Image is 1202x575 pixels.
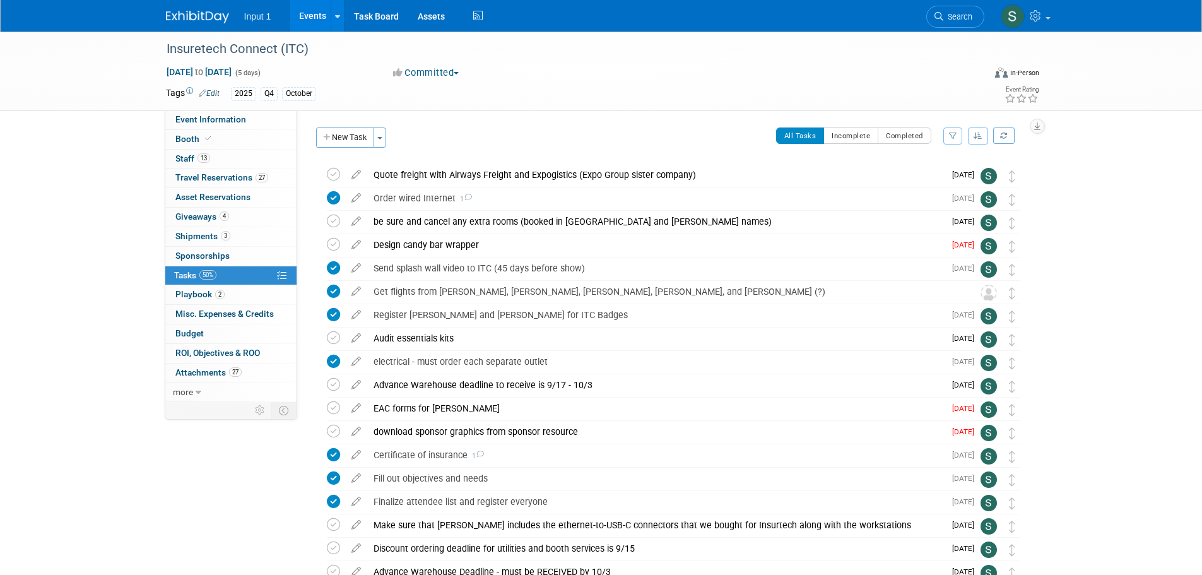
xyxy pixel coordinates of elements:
div: EAC forms for [PERSON_NAME] [367,398,945,419]
span: ROI, Objectives & ROO [175,348,260,358]
span: Tasks [174,270,216,280]
a: Playbook2 [165,285,297,304]
img: Susan Stout [1001,4,1025,28]
img: Susan Stout [981,518,997,535]
span: [DATE] [952,521,981,530]
button: Incomplete [823,127,878,144]
div: Finalize attendee list and register everyone [367,491,945,513]
i: Move task [1009,427,1015,439]
a: edit [345,286,367,297]
div: Send splash wall video to ITC (45 days before show) [367,258,945,279]
a: edit [345,519,367,531]
a: Tasks50% [165,266,297,285]
a: edit [345,263,367,274]
span: Misc. Expenses & Credits [175,309,274,319]
i: Move task [1009,451,1015,463]
span: Search [943,12,972,21]
span: 2 [215,290,225,299]
a: Attachments27 [165,364,297,382]
span: Staff [175,153,210,163]
button: Completed [878,127,931,144]
span: Shipments [175,231,230,241]
div: electrical - must order each separate outlet [367,351,945,372]
img: Susan Stout [981,215,997,231]
img: Format-Inperson.png [995,68,1008,78]
span: [DATE] [952,170,981,179]
a: more [165,383,297,402]
span: [DATE] [952,427,981,436]
span: 1 [468,452,484,460]
div: Quote freight with Airways Freight and Expogistics (Expo Group sister company) [367,164,945,186]
img: Susan Stout [981,378,997,394]
img: Susan Stout [981,168,997,184]
span: [DATE] [952,357,981,366]
div: Insuretech Connect (ITC) [162,38,965,61]
a: Refresh [993,127,1015,144]
a: Staff13 [165,150,297,169]
i: Move task [1009,334,1015,346]
span: [DATE] [952,311,981,319]
span: [DATE] [DATE] [166,66,232,78]
div: download sponsor graphics from sponsor resource [367,421,945,442]
span: Giveaways [175,211,229,222]
i: Move task [1009,311,1015,323]
a: edit [345,449,367,461]
img: Susan Stout [981,425,997,441]
div: Design candy bar wrapper [367,234,945,256]
span: 3 [221,231,230,240]
span: (5 days) [234,69,261,77]
span: 1 [456,195,472,203]
a: edit [345,356,367,367]
div: Discount ordering deadline for utilities and booth services is 9/15 [367,538,945,559]
a: edit [345,239,367,251]
span: Event Information [175,114,246,124]
img: Susan Stout [981,448,997,465]
span: [DATE] [952,194,981,203]
i: Move task [1009,170,1015,182]
div: October [282,87,316,100]
span: [DATE] [952,497,981,506]
div: Get flights from [PERSON_NAME], [PERSON_NAME], [PERSON_NAME], [PERSON_NAME], and [PERSON_NAME] (?) [367,281,955,302]
span: more [173,387,193,397]
div: be sure and cancel any extra rooms (booked in [GEOGRAPHIC_DATA] and [PERSON_NAME] names) [367,211,945,232]
img: Susan Stout [981,331,997,348]
div: Audit essentials kits [367,328,945,349]
i: Move task [1009,357,1015,369]
span: Travel Reservations [175,172,268,182]
button: Committed [389,66,464,80]
div: Register [PERSON_NAME] and [PERSON_NAME] for ITC Badges [367,304,945,326]
span: Sponsorships [175,251,230,261]
a: edit [345,216,367,227]
i: Move task [1009,264,1015,276]
i: Move task [1009,497,1015,509]
a: edit [345,543,367,554]
i: Move task [1009,404,1015,416]
span: [DATE] [952,451,981,459]
span: 27 [229,367,242,377]
td: Tags [166,86,220,101]
a: edit [345,496,367,507]
div: Advance Warehouse deadline to receive is 9/17 - 10/3 [367,374,945,396]
span: [DATE] [952,381,981,389]
a: Event Information [165,110,297,129]
a: Misc. Expenses & Credits [165,305,297,324]
div: 2025 [231,87,256,100]
td: Toggle Event Tabs [271,402,297,418]
span: [DATE] [952,404,981,413]
img: Susan Stout [981,471,997,488]
i: Move task [1009,381,1015,393]
a: edit [345,333,367,344]
div: In-Person [1010,68,1039,78]
img: Susan Stout [981,238,997,254]
i: Move task [1009,544,1015,556]
a: Edit [199,89,220,98]
span: 50% [199,270,216,280]
div: Q4 [261,87,278,100]
span: 4 [220,211,229,221]
img: Susan Stout [981,401,997,418]
i: Move task [1009,240,1015,252]
a: edit [345,473,367,484]
img: Susan Stout [981,308,997,324]
span: Input 1 [244,11,271,21]
a: edit [345,169,367,181]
